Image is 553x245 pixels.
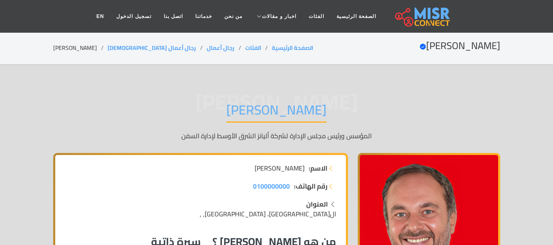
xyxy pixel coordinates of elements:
span: اخبار و مقالات [262,13,296,20]
span: ال[GEOGRAPHIC_DATA]، [GEOGRAPHIC_DATA], , [200,208,336,220]
a: اخبار و مقالات [248,9,302,24]
span: 0100000000 [253,180,290,192]
h1: [PERSON_NAME] [226,102,327,123]
img: main.misr_connect [395,6,450,27]
p: المؤسس ورئيس مجلس الإدارة لشركة أليانز الشرق الأوسط لإدارة السفن [53,131,500,141]
a: EN [90,9,111,24]
strong: العنوان [306,198,328,210]
a: تسجيل الدخول [110,9,157,24]
a: رجال أعمال [DEMOGRAPHIC_DATA] [108,43,196,53]
a: رجال أعمال [207,43,235,53]
li: [PERSON_NAME] [53,44,108,52]
svg: Verified account [420,43,426,50]
a: الفئات [245,43,261,53]
strong: الاسم: [309,163,327,173]
a: 0100000000 [253,181,290,191]
h2: [PERSON_NAME] [420,40,500,52]
span: [PERSON_NAME] [255,163,305,173]
a: الفئات [302,9,330,24]
a: الصفحة الرئيسية [272,43,313,53]
a: خدماتنا [189,9,218,24]
a: الصفحة الرئيسية [330,9,382,24]
strong: رقم الهاتف: [294,181,327,191]
a: من نحن [218,9,248,24]
a: اتصل بنا [158,9,189,24]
